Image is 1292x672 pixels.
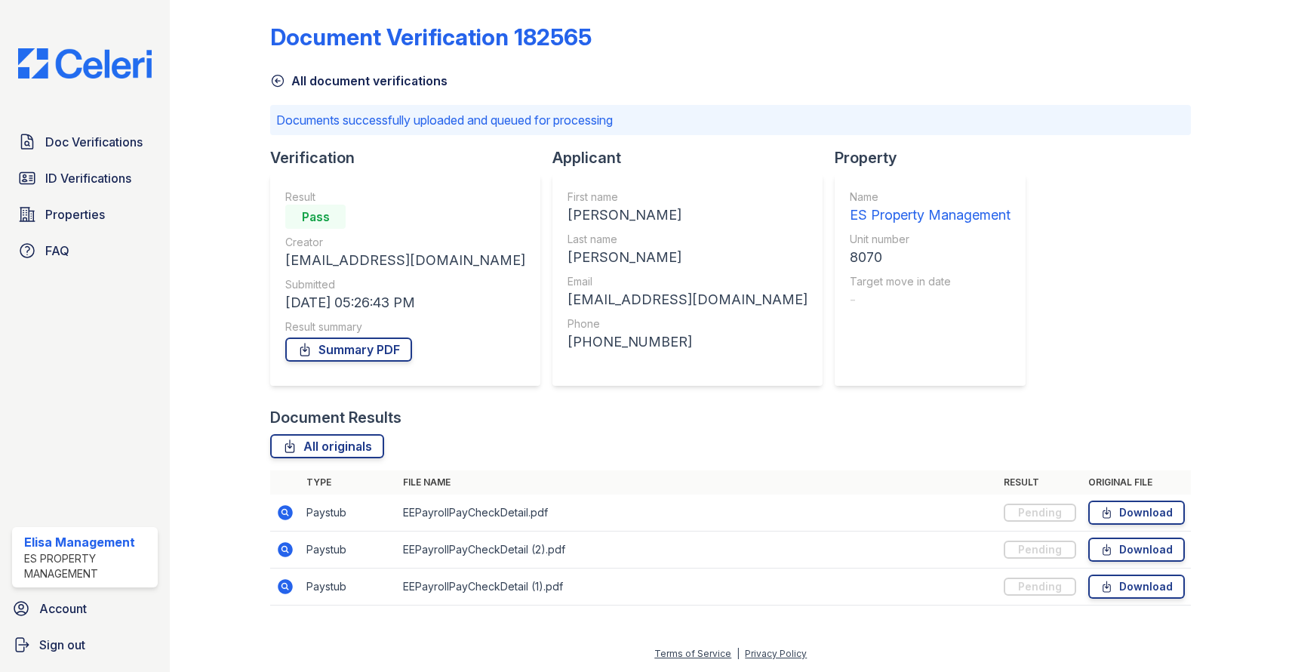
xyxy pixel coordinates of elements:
[45,205,105,223] span: Properties
[737,648,740,659] div: |
[39,636,85,654] span: Sign out
[835,147,1038,168] div: Property
[850,289,1011,310] div: -
[1088,575,1185,599] a: Download
[300,569,397,606] td: Paystub
[45,133,143,151] span: Doc Verifications
[285,277,525,292] div: Submitted
[1004,578,1076,596] div: Pending
[285,235,525,250] div: Creator
[397,470,998,495] th: File name
[1004,504,1076,522] div: Pending
[568,205,807,226] div: [PERSON_NAME]
[270,147,552,168] div: Verification
[654,648,731,659] a: Terms of Service
[568,316,807,331] div: Phone
[45,242,69,260] span: FAQ
[1088,538,1185,562] a: Download
[270,23,592,51] div: Document Verification 182565
[300,470,397,495] th: Type
[397,569,998,606] td: EEPayrollPayCheckDetail (1).pdf
[1082,470,1191,495] th: Original file
[568,247,807,268] div: [PERSON_NAME]
[24,551,152,581] div: ES Property Management
[24,533,152,551] div: Elisa Management
[568,274,807,289] div: Email
[45,169,131,187] span: ID Verifications
[850,190,1011,205] div: Name
[397,532,998,569] td: EEPayrollPayCheckDetail (2).pdf
[850,190,1011,226] a: Name ES Property Management
[285,319,525,334] div: Result summary
[6,630,164,660] a: Sign out
[568,232,807,247] div: Last name
[39,600,87,618] span: Account
[998,470,1082,495] th: Result
[850,205,1011,226] div: ES Property Management
[12,236,158,266] a: FAQ
[568,289,807,310] div: [EMAIL_ADDRESS][DOMAIN_NAME]
[850,274,1011,289] div: Target move in date
[6,48,164,79] img: CE_Logo_Blue-a8612792a0a2168367f1c8372b55b34899dd931a85d93a1a3d3e32e68fde9ad4.png
[568,190,807,205] div: First name
[397,495,998,532] td: EEPayrollPayCheckDetail.pdf
[850,232,1011,247] div: Unit number
[270,434,384,458] a: All originals
[270,72,448,90] a: All document verifications
[12,127,158,157] a: Doc Verifications
[745,648,807,659] a: Privacy Policy
[285,190,525,205] div: Result
[276,111,1185,129] p: Documents successfully uploaded and queued for processing
[552,147,835,168] div: Applicant
[300,532,397,569] td: Paystub
[285,205,346,229] div: Pass
[285,250,525,271] div: [EMAIL_ADDRESS][DOMAIN_NAME]
[850,247,1011,268] div: 8070
[12,163,158,193] a: ID Verifications
[568,331,807,353] div: [PHONE_NUMBER]
[6,593,164,624] a: Account
[1004,541,1076,559] div: Pending
[1088,501,1185,525] a: Download
[12,199,158,230] a: Properties
[300,495,397,532] td: Paystub
[270,407,401,428] div: Document Results
[285,292,525,313] div: [DATE] 05:26:43 PM
[285,338,412,362] a: Summary PDF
